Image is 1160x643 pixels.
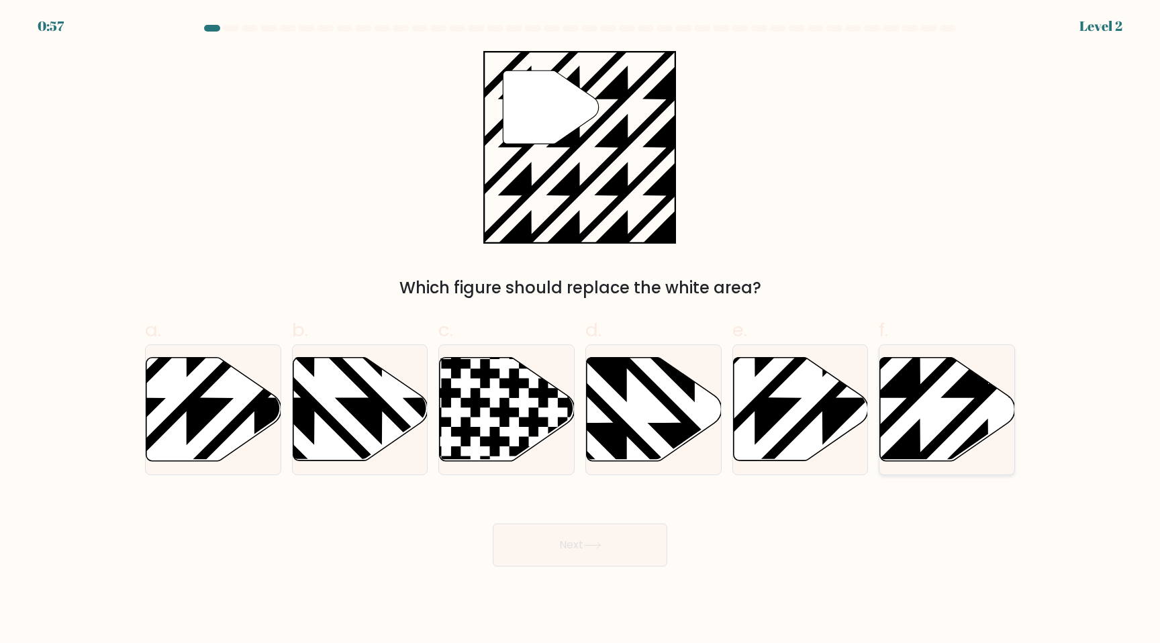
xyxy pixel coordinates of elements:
div: 0:57 [38,16,64,36]
span: d. [585,317,601,343]
span: a. [145,317,161,343]
button: Next [493,524,667,566]
g: " [503,70,599,144]
span: b. [292,317,308,343]
div: Level 2 [1079,16,1122,36]
span: c. [438,317,453,343]
div: Which figure should replace the white area? [153,276,1007,300]
span: e. [732,317,747,343]
span: f. [879,317,888,343]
